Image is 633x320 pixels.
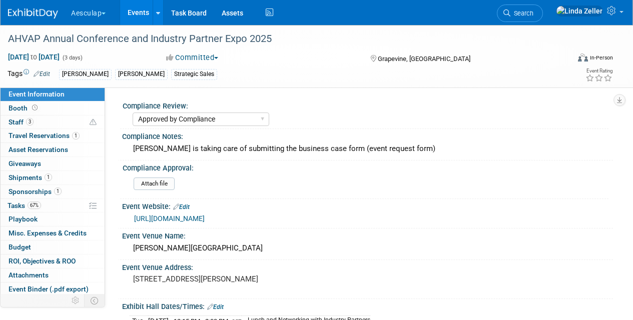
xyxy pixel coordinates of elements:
span: 1 [72,132,80,139]
a: Tasks67% [1,199,105,212]
span: Tasks [8,201,41,209]
span: Travel Reservations [9,131,80,139]
a: Shipments1 [1,171,105,184]
div: Exhibit Hall Dates/Times: [122,299,613,312]
a: [URL][DOMAIN_NAME] [134,214,205,222]
div: Event Website: [122,199,613,212]
a: Sponsorships1 [1,185,105,198]
div: [PERSON_NAME] is taking care of submitting the business case form (event request form) [130,141,605,156]
div: Compliance Review: [123,98,608,111]
span: Budget [9,243,31,251]
span: 3 [26,118,34,125]
span: ROI, Objectives & ROO [9,257,76,265]
img: Format-Inperson.png [578,53,588,61]
a: Search [497,4,543,22]
div: In-Person [589,54,613,61]
div: Event Rating [585,68,612,73]
a: Asset Reservations [1,143,105,156]
span: Grapevine, [GEOGRAPHIC_DATA] [378,55,470,62]
span: Potential Scheduling Conflict -- at least one attendee is tagged in another overlapping event. [90,118,97,127]
div: Compliance Approval: [123,160,608,173]
td: Personalize Event Tab Strip [67,294,85,307]
span: 67% [28,201,41,209]
a: Giveaways [1,157,105,170]
a: Edit [173,203,190,210]
div: Event Venue Name: [122,228,613,241]
span: Shipments [9,173,52,181]
span: Sponsorships [9,187,62,195]
span: Staff [9,118,34,126]
div: Event Venue Address: [122,260,613,272]
a: Travel Reservations1 [1,129,105,142]
span: Search [510,9,533,17]
a: Event Information [1,87,105,101]
div: [PERSON_NAME][GEOGRAPHIC_DATA] [130,240,605,256]
a: Attachments [1,268,105,282]
span: Event Binder (.pdf export) [9,285,89,293]
span: Asset Reservations [9,145,68,153]
td: Toggle Event Tabs [85,294,105,307]
a: Misc. Expenses & Credits [1,226,105,240]
a: Booth [1,101,105,115]
a: Staff3 [1,115,105,129]
a: Edit [34,70,50,77]
a: Playbook [1,212,105,226]
span: 1 [54,187,62,195]
div: AHVAP Annual Conference and Industry Partner Expo 2025 [5,30,561,48]
div: Compliance Notes: [122,129,613,141]
span: Event Information [9,90,65,98]
span: to [29,53,39,61]
span: 1 [45,173,52,181]
span: Booth not reserved yet [30,104,40,111]
span: Misc. Expenses & Credits [9,229,87,237]
span: (3 days) [62,54,83,61]
span: [DATE] [DATE] [8,52,60,61]
td: Tags [8,68,50,80]
a: Edit [207,303,224,310]
div: Strategic Sales [171,69,217,79]
div: [PERSON_NAME] [115,69,168,79]
a: ROI, Objectives & ROO [1,254,105,268]
span: Giveaways [9,159,41,167]
span: Playbook [9,215,38,223]
span: Attachments [9,271,49,279]
button: Committed [163,52,222,63]
a: Budget [1,240,105,254]
div: Event Format [524,52,613,67]
img: Linda Zeller [556,5,603,16]
div: [PERSON_NAME] [59,69,112,79]
span: Booth [9,104,40,112]
pre: [STREET_ADDRESS][PERSON_NAME] [133,274,316,283]
img: ExhibitDay [8,8,58,18]
a: Event Binder (.pdf export) [1,282,105,296]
